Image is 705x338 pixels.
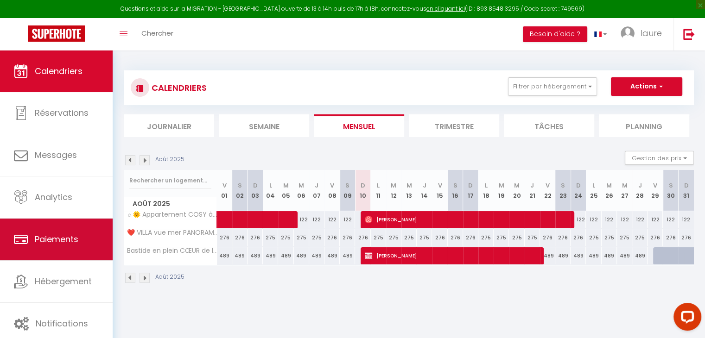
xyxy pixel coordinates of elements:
div: 489 [340,247,355,264]
div: 122 [679,211,694,228]
abbr: L [269,181,272,190]
div: 276 [540,229,555,246]
button: Gestion des prix [625,151,694,165]
th: 30 [663,170,678,211]
div: 122 [571,211,586,228]
th: 01 [217,170,232,211]
p: Août 2025 [155,273,184,282]
span: Notifications [36,318,88,329]
th: 14 [417,170,432,211]
span: Hébergement [35,275,92,287]
div: 276 [555,229,571,246]
abbr: M [283,181,289,190]
div: 122 [602,211,617,228]
iframe: LiveChat chat widget [666,299,705,338]
input: Rechercher un logement... [129,172,211,189]
th: 25 [586,170,601,211]
span: Messages [35,149,77,161]
abbr: S [238,181,242,190]
div: 276 [463,229,478,246]
abbr: D [576,181,581,190]
div: 276 [355,229,370,246]
a: en cliquant ici [426,5,465,13]
th: 23 [555,170,571,211]
li: Tâches [504,114,594,137]
th: 16 [448,170,463,211]
abbr: L [592,181,595,190]
abbr: J [530,181,534,190]
div: 489 [586,247,601,264]
abbr: S [453,181,457,190]
div: 276 [217,229,232,246]
abbr: V [330,181,334,190]
th: 09 [340,170,355,211]
div: 275 [417,229,432,246]
div: 275 [509,229,524,246]
div: 489 [309,247,324,264]
span: Août 2025 [124,197,216,211]
th: 28 [632,170,648,211]
th: 19 [494,170,509,211]
div: 489 [263,247,278,264]
div: 489 [571,247,586,264]
div: 489 [540,247,555,264]
div: 489 [278,247,293,264]
div: 275 [632,229,648,246]
th: 06 [294,170,309,211]
th: 29 [648,170,663,211]
abbr: S [345,181,349,190]
th: 10 [355,170,370,211]
span: Calendriers [35,65,83,77]
abbr: L [377,181,380,190]
th: 08 [324,170,340,211]
div: 275 [263,229,278,246]
abbr: M [499,181,504,190]
img: logout [683,28,695,40]
img: Super Booking [28,25,85,42]
div: 275 [617,229,632,246]
th: 04 [263,170,278,211]
th: 27 [617,170,632,211]
div: 489 [555,247,571,264]
th: 02 [232,170,248,211]
span: Réservations [35,107,89,119]
div: 122 [340,211,355,228]
div: 276 [571,229,586,246]
div: 275 [278,229,293,246]
th: 26 [602,170,617,211]
div: 276 [679,229,694,246]
li: Semaine [219,114,309,137]
abbr: D [253,181,258,190]
div: 275 [371,229,386,246]
div: 275 [602,229,617,246]
span: Chercher [141,28,173,38]
li: Journalier [124,114,214,137]
li: Planning [599,114,689,137]
div: 275 [386,229,401,246]
div: 122 [648,211,663,228]
div: 276 [663,229,678,246]
div: 489 [617,247,632,264]
th: 13 [401,170,417,211]
div: 275 [309,229,324,246]
span: [PERSON_NAME] [365,247,538,264]
span: laure [641,27,662,39]
abbr: S [561,181,565,190]
abbr: V [438,181,442,190]
span: ❤️ VILLA vue mer PANORAMIQUE !!! ❤️ [126,229,218,236]
li: Trimestre [409,114,499,137]
abbr: V [546,181,550,190]
abbr: M [606,181,612,190]
th: 22 [540,170,555,211]
a: ... laure [614,18,673,50]
h3: CALENDRIERS [149,77,207,98]
div: 275 [401,229,417,246]
th: 15 [432,170,447,211]
abbr: M [514,181,520,190]
div: 489 [294,247,309,264]
abbr: M [299,181,304,190]
div: 276 [432,229,447,246]
abbr: M [406,181,412,190]
div: 276 [448,229,463,246]
abbr: J [423,181,426,190]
